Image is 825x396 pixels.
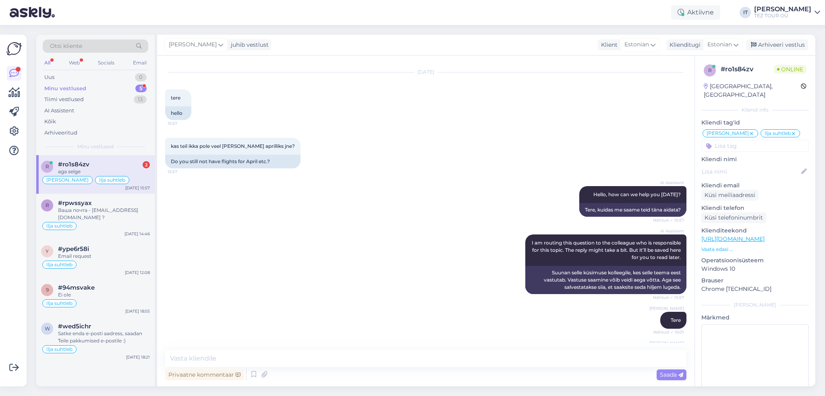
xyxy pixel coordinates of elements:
span: kas teil ikka pole veel [PERSON_NAME] aprilliks jne? [171,143,295,149]
div: [PERSON_NAME] [754,6,811,12]
div: All [43,58,52,68]
div: Ваша почта - [EMAIL_ADDRESS][DOMAIN_NAME] ? [58,207,150,221]
div: Ei ole [58,291,150,299]
div: Privaatne kommentaar [165,369,244,380]
p: Vaata edasi ... [701,246,809,253]
p: Kliendi tag'id [701,118,809,127]
div: juhib vestlust [228,41,269,49]
span: Nähtud ✓ 15:57 [653,217,684,223]
div: Suunan selle küsimuse kolleegile, kes selle teema eest vastutab. Vastuse saamine võib veidi aega ... [525,266,686,294]
div: Küsi meiliaadressi [701,190,759,201]
div: Arhiveeritud [44,129,77,137]
span: Tere [671,317,681,323]
span: tere [171,95,180,101]
div: [DATE] 14:46 [124,231,150,237]
span: w [45,326,50,332]
span: Ilja suhtleb [46,301,73,306]
p: Brauser [701,276,809,285]
div: [DATE] 15:57 [125,185,150,191]
div: 2 [143,161,150,168]
div: AI Assistent [44,107,74,115]
span: Estonian [707,40,732,49]
div: 0 [135,73,147,81]
div: IT [740,7,751,18]
div: Tiimi vestlused [44,95,84,104]
span: Otsi kliente [50,42,82,50]
span: Ilja suhtleb [99,178,125,182]
p: Chrome [TECHNICAL_ID] [701,285,809,293]
span: r [708,67,712,73]
div: Arhiveeri vestlus [746,39,808,50]
span: Ilja suhtleb [765,131,791,136]
span: y [46,248,49,254]
div: Minu vestlused [44,85,86,93]
span: I am routing this question to the colleague who is responsible for this topic. The reply might ta... [532,240,682,260]
span: Nähtud ✓ 16:01 [653,329,684,335]
div: Kõik [44,118,56,126]
span: Saada [660,371,683,378]
span: r [46,202,49,208]
span: #wed5ichr [58,323,91,330]
a: [PERSON_NAME]TEZ TOUR OÜ [754,6,820,19]
div: # ro1s84zv [721,64,774,74]
span: 15:57 [168,120,198,126]
div: Satke enda e-posti aadress, saadan Teile pakkumised e-postile :) [58,330,150,344]
span: AI Assistent [654,228,684,234]
div: [DATE] 18:55 [125,308,150,314]
span: #94msvake [58,284,95,291]
div: [GEOGRAPHIC_DATA], [GEOGRAPHIC_DATA] [704,82,801,99]
div: Aktiivne [671,5,720,20]
p: Kliendi telefon [701,204,809,212]
div: Email request [58,253,150,260]
span: [PERSON_NAME] [169,40,217,49]
span: r [46,164,49,170]
span: [PERSON_NAME] [46,178,89,182]
img: Askly Logo [6,41,22,56]
span: Nähtud ✓ 15:57 [653,294,684,301]
span: 15:57 [168,169,198,175]
p: Operatsioonisüsteem [701,256,809,265]
input: Lisa tag [701,140,809,152]
div: Uus [44,73,54,81]
div: TEZ TOUR OÜ [754,12,811,19]
span: Ilja suhtleb [46,347,73,352]
p: Märkmed [701,313,809,322]
div: Socials [96,58,116,68]
div: Web [67,58,81,68]
span: 9 [46,287,49,293]
span: [PERSON_NAME] [649,340,684,346]
span: Minu vestlused [77,143,114,150]
span: Online [774,65,806,74]
span: [PERSON_NAME] [649,305,684,311]
span: Ilja suhtleb [46,262,73,267]
span: #ype6r58i [58,245,89,253]
div: Email [131,58,148,68]
span: AI Assistent [654,180,684,186]
a: [URL][DOMAIN_NAME] [701,235,765,243]
div: [DATE] 12:08 [125,270,150,276]
input: Lisa nimi [702,167,800,176]
div: Tere, kuidas me saame teid täna aidata? [579,203,686,217]
div: Do you still not have flights for April etc.? [165,155,301,168]
div: [PERSON_NAME] [701,301,809,309]
div: Kliendi info [701,106,809,114]
div: aga selge [58,168,150,175]
p: Klienditeekond [701,226,809,235]
span: #rpwssyax [58,199,92,207]
div: [DATE] [165,68,686,76]
div: [DATE] 18:21 [126,354,150,360]
span: #ro1s84zv [58,161,89,168]
p: Kliendi email [701,181,809,190]
div: 13 [134,95,147,104]
p: Kliendi nimi [701,155,809,164]
div: 5 [135,85,147,93]
div: Küsi telefoninumbrit [701,212,766,223]
span: Estonian [624,40,649,49]
span: [PERSON_NAME] [707,131,749,136]
div: hello [165,106,191,120]
span: Ilja suhtleb [46,224,73,228]
p: Windows 10 [701,265,809,273]
span: Hello, how can we help you [DATE]? [593,191,681,197]
div: Klient [598,41,618,49]
div: Klienditugi [666,41,701,49]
